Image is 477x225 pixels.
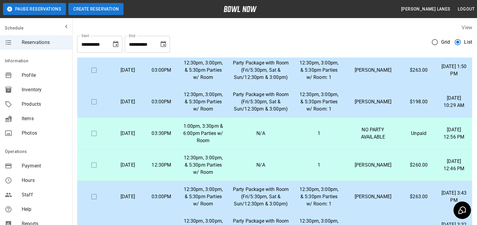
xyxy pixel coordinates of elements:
[22,177,67,184] span: Hours
[149,193,174,200] p: 03:00PM
[183,59,223,81] p: 12:30pm, 3:00pm, & 5:30pm Parties w/ Room
[22,72,67,79] span: Profile
[22,206,67,213] span: Help
[22,130,67,137] span: Photos
[298,130,339,137] p: 1
[68,3,124,15] button: Create Reservation
[183,186,223,208] p: 12:30pm, 3:00pm, & 5:30pm Parties w/ Room
[349,67,397,74] p: [PERSON_NAME]
[349,98,397,105] p: [PERSON_NAME]
[455,4,477,15] button: Logout
[298,186,339,208] p: 12:30pm, 3:00pm, & 5:30pm Parties w/ Room: 1
[110,38,122,50] button: Choose date, selected date is Sep 11, 2025
[233,59,289,81] p: Party Package with Room (Fri/5:30pm, Sat & Sun/12:30pm & 3:00pm)
[22,115,67,122] span: Items
[224,6,257,12] img: logo
[406,161,431,169] p: $260.00
[441,63,467,77] p: [DATE] 1:50 PM
[22,162,67,170] span: Payment
[149,130,174,137] p: 03:30PM
[233,186,289,208] p: Party Package with Room (Fri/5:30pm, Sat & Sun/12:30pm & 3:00pm)
[406,130,431,137] p: Unpaid
[22,191,67,198] span: Staff
[298,59,339,81] p: 12:30pm, 3:00pm, & 5:30pm Parties w/ Room: 1
[298,91,339,113] p: 12:30pm, 3:00pm, & 5:30pm Parties w/ Room: 1
[406,98,431,105] p: $198.00
[233,130,289,137] p: N/A
[233,91,289,113] p: Party Package with Room (Fri/5:30pm, Sat & Sun/12:30pm & 3:00pm)
[116,98,140,105] p: [DATE]
[349,161,397,169] p: [PERSON_NAME]
[441,158,467,172] p: [DATE] 12:46 PM
[149,161,174,169] p: 12:30PM
[233,161,289,169] p: N/A
[116,67,140,74] p: [DATE]
[441,189,467,204] p: [DATE] 3:43 PM
[399,4,453,15] button: [PERSON_NAME] Lanes
[298,161,339,169] p: 1
[116,193,140,200] p: [DATE]
[22,86,67,93] span: Inventory
[441,39,450,46] span: Grid
[406,193,431,200] p: $263.00
[22,39,67,46] span: Reservations
[441,95,467,109] p: [DATE] 10:29 AM
[464,39,472,46] span: List
[406,67,431,74] p: $263.00
[183,91,223,113] p: 12:30pm, 3:00pm, & 5:30pm Parties w/ Room
[22,101,67,108] span: Products
[116,130,140,137] p: [DATE]
[441,126,467,141] p: [DATE] 12:56 PM
[116,161,140,169] p: [DATE]
[183,123,223,144] p: 1:00pm, 3:30pm & 6:00pm Parties w/ Room
[183,154,223,176] p: 12:30pm, 3:00pm, & 5:30pm Parties w/ Room
[462,25,472,30] label: View
[349,126,397,141] p: NO PARTY AVAILABLE
[349,193,397,200] p: [PERSON_NAME]
[157,38,169,50] button: Choose date, selected date is Oct 11, 2025
[149,98,174,105] p: 03:00PM
[149,67,174,74] p: 03:00PM
[3,3,66,15] button: Pause Reservations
